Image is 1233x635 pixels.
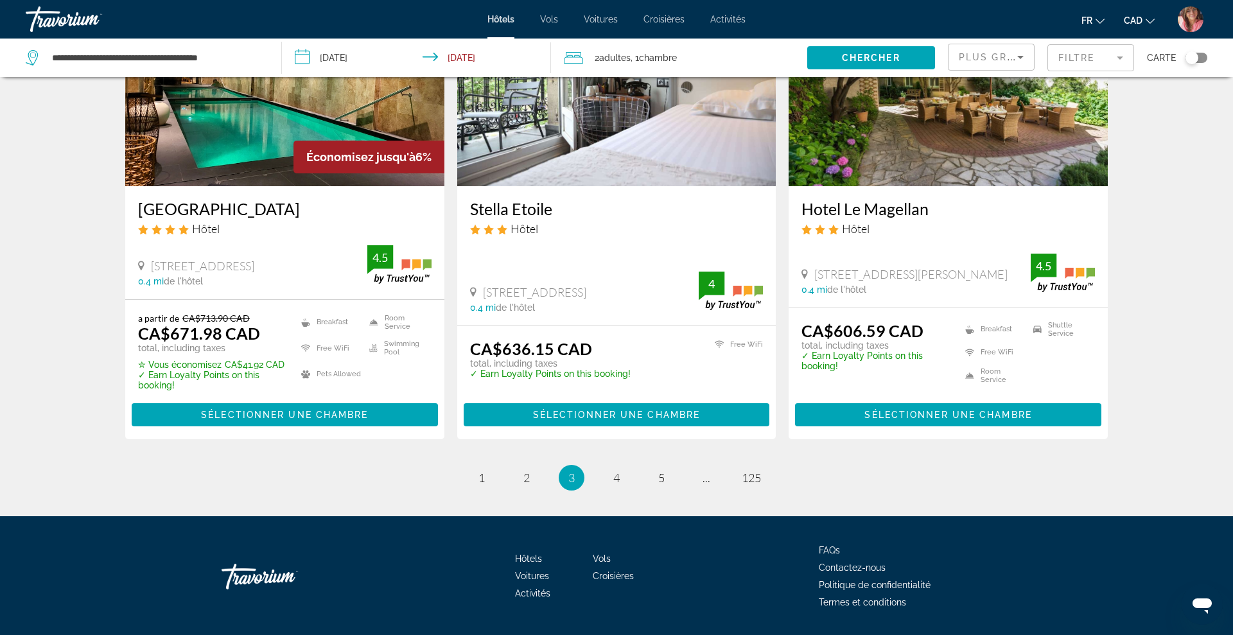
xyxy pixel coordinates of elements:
a: Activités [710,14,746,24]
span: Sélectionner une chambre [533,410,700,420]
li: Breakfast [295,313,363,332]
li: Breakfast [959,321,1027,338]
span: , 1 [631,49,677,67]
a: Sélectionner une chambre [464,406,770,420]
button: User Menu [1174,6,1207,33]
a: Travorium [26,3,154,36]
div: 3 star Hotel [470,222,764,236]
a: Sélectionner une chambre [132,406,438,420]
div: 4 star Hotel [138,222,432,236]
img: trustyou-badge.svg [367,245,432,283]
span: 0.4 mi [470,302,496,313]
span: Adultes [599,53,631,63]
a: Politique de confidentialité [819,580,931,590]
a: Termes et conditions [819,597,906,607]
span: Sélectionner une chambre [201,410,368,420]
p: ✓ Earn Loyalty Points on this booking! [801,351,949,371]
span: fr [1081,15,1092,26]
li: Room Service [959,367,1027,384]
span: Chambre [639,53,677,63]
span: 2 [523,471,530,485]
span: Chercher [842,53,900,63]
li: Room Service [363,313,431,332]
nav: Pagination [125,465,1108,491]
a: Hôtels [487,14,514,24]
span: 2 [595,49,631,67]
p: CA$41.92 CAD [138,360,285,370]
span: [STREET_ADDRESS] [483,285,586,299]
del: CA$713.90 CAD [182,313,250,324]
img: Z [1178,6,1203,32]
a: Contactez-nous [819,562,886,573]
p: total, including taxes [801,340,949,351]
ins: CA$636.15 CAD [470,339,592,358]
button: Filter [1047,44,1134,72]
div: 4.5 [367,250,393,265]
button: Check-in date: Nov 28, 2025 Check-out date: Nov 30, 2025 [282,39,551,77]
button: Change language [1081,11,1105,30]
span: Sélectionner une chambre [864,410,1031,420]
p: total, including taxes [138,343,285,353]
span: [STREET_ADDRESS][PERSON_NAME] [814,267,1008,281]
span: Voitures [515,571,549,581]
img: trustyou-badge.svg [1031,254,1095,291]
span: 1 [478,471,485,485]
a: Vols [540,14,558,24]
div: 3 star Hotel [801,222,1095,236]
span: de l'hôtel [164,276,203,286]
span: Carte [1147,49,1176,67]
a: FAQs [819,545,840,555]
button: Sélectionner une chambre [132,403,438,426]
span: Hôtel [511,222,538,236]
button: Travelers: 2 adults, 0 children [551,39,807,77]
img: trustyou-badge.svg [699,272,763,309]
p: ✓ Earn Loyalty Points on this booking! [138,370,285,390]
li: Free WiFi [708,339,763,350]
div: 4.5 [1031,258,1056,274]
li: Free WiFi [295,338,363,358]
span: Hôtel [192,222,220,236]
span: Économisez jusqu'à [306,150,415,164]
a: Hôtels [515,553,542,564]
span: Hôtel [842,222,870,236]
li: Swimming Pool [363,338,431,358]
span: de l'hôtel [496,302,535,313]
button: Sélectionner une chambre [795,403,1101,426]
a: Voitures [584,14,618,24]
span: ✮ Vous économisez [138,360,222,370]
li: Shuttle Service [1027,321,1095,338]
a: Sélectionner une chambre [795,406,1101,420]
a: [GEOGRAPHIC_DATA] [138,199,432,218]
iframe: Bouton de lancement de la fenêtre de messagerie [1182,584,1223,625]
li: Free WiFi [959,344,1027,361]
a: Vols [593,553,611,564]
button: Change currency [1124,11,1155,30]
div: 6% [293,141,444,173]
li: Pets Allowed [295,364,363,383]
a: Stella Etoile [470,199,764,218]
p: total, including taxes [470,358,631,369]
a: Croisières [643,14,685,24]
button: Chercher [807,46,935,69]
a: Croisières [593,571,634,581]
span: 0.4 mi [138,276,164,286]
a: Hotel Le Magellan [801,199,1095,218]
span: Plus grandes économies [959,52,1112,62]
span: de l'hôtel [827,284,866,295]
span: 125 [742,471,761,485]
a: Activités [515,588,550,598]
